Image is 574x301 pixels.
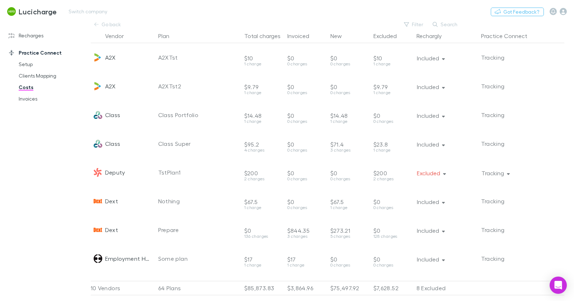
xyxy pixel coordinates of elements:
[373,216,411,234] div: $0
[158,101,239,129] div: Class Portfolio
[105,29,132,43] button: Vendor
[105,43,116,72] div: A2X
[330,158,368,177] div: $0
[11,93,89,105] a: Invoices
[373,62,411,66] div: 1 charge
[287,91,325,95] div: 0 charges
[330,244,368,263] div: $0
[373,119,411,124] div: 0 charges
[244,216,282,234] div: $0
[475,168,515,179] button: Tracking
[105,158,125,187] div: Deputy
[491,8,544,16] button: Got Feedback?
[414,281,478,295] div: 8 Excluded
[287,148,325,152] div: 0 charges
[244,158,282,177] div: $200
[244,177,282,181] div: 2 charges
[373,158,411,177] div: $200
[330,263,368,267] div: 0 charges
[481,140,505,147] span: The plan is not excluded from Rechargly, tracking on Practice Connect cannot be disabled.
[411,168,451,179] button: Excluded
[330,91,368,95] div: 0 charges
[373,72,411,91] div: $9.79
[330,129,368,148] div: $71.4
[11,59,89,70] a: Setup
[330,29,350,43] button: New
[287,62,325,66] div: 0 charges
[411,254,450,265] button: Included
[287,29,318,43] button: Invoiced
[373,43,411,62] div: $10
[330,216,368,234] div: $273.21
[1,30,89,41] a: Recharges
[481,198,505,204] span: The plan is not excluded from Rechargly, tracking on Practice Connect cannot be disabled.
[481,226,505,233] span: The plan is not excluded from Rechargly, tracking on Practice Connect cannot be disabled.
[481,83,505,89] span: The plan is not excluded from Rechargly, tracking on Practice Connect cannot be disabled.
[287,119,325,124] div: 0 charges
[429,20,462,29] button: Search
[411,53,450,64] button: Included
[373,205,411,210] div: 0 charges
[94,168,102,177] img: Deputy's Logo
[287,101,325,119] div: $0
[244,273,282,292] div: $500.05
[330,177,368,181] div: 0 charges
[7,7,16,16] img: Lucicharge's Logo
[411,196,450,207] button: Included
[481,111,505,118] span: The plan is not excluded from Rechargly, tracking on Practice Connect cannot be disabled.
[105,129,121,158] div: Class
[244,205,282,210] div: 1 charge
[287,273,325,292] div: $205.09
[373,29,405,43] button: Excluded
[105,187,118,216] div: Dext
[244,91,282,95] div: 1 charge
[330,72,368,91] div: $0
[550,277,567,294] div: Open Intercom Messenger
[105,216,118,244] div: Dext
[373,234,411,239] div: 128 charges
[287,72,325,91] div: $0
[3,3,61,20] a: Lucicharge
[481,29,536,43] button: Practice Connect
[1,47,89,59] a: Practice Connect
[373,91,411,95] div: 1 charge
[373,177,411,181] div: 2 charges
[287,244,325,263] div: $17
[158,216,239,244] div: Prepare
[328,281,371,295] div: $75,497.92
[373,129,411,148] div: $23.8
[244,62,282,66] div: 1 charge
[287,234,325,239] div: 3 charges
[330,119,368,124] div: 1 charge
[371,281,414,295] div: $7,628.52
[91,20,125,29] a: Go back
[287,158,325,177] div: $0
[244,244,282,263] div: $17
[411,82,450,92] button: Included
[94,254,102,263] img: Employment Hero's Logo
[94,111,102,119] img: Class's Logo
[11,70,89,82] a: Clients Mapping
[330,43,368,62] div: $0
[287,263,325,267] div: 1 charge
[244,234,282,239] div: 136 charges
[287,187,325,205] div: $0
[158,72,239,101] div: A2XTst2
[287,216,325,234] div: $844.35
[417,29,450,43] button: Rechargly
[64,7,112,16] button: Switch company
[373,187,411,205] div: $0
[158,43,239,72] div: A2XTst
[284,281,328,295] div: $3,864.96
[158,29,178,43] button: Plan
[287,129,325,148] div: $0
[11,82,89,93] a: Costs
[94,82,102,91] img: A2X's Logo
[244,119,282,124] div: 1 charge
[244,263,282,267] div: 1 charge
[244,187,282,205] div: $67.5
[155,281,241,295] div: 64 Plans
[330,101,368,119] div: $14.48
[105,72,116,101] div: A2X
[373,148,411,152] div: 1 charge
